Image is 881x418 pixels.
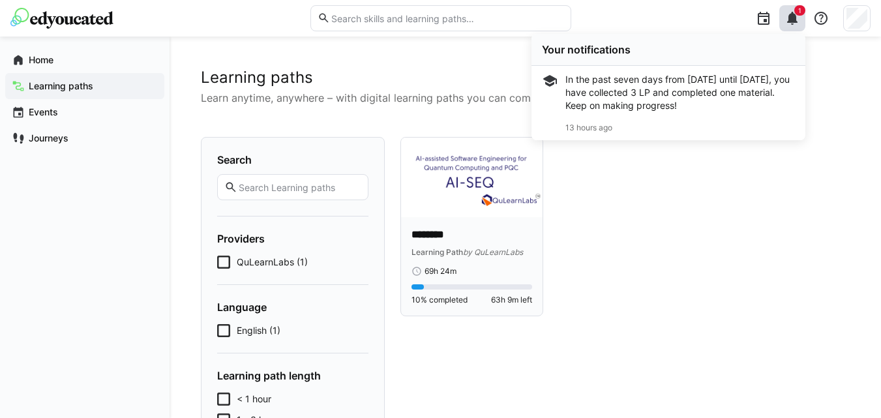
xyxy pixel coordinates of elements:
[201,90,850,106] p: Learn anytime, anywhere – with digital learning paths you can complete at your own pace.
[565,73,795,112] div: In the past seven days from [DATE] until [DATE], you have collected 3 LP and completed one materi...
[798,7,801,14] span: 1
[217,369,368,382] h4: Learning path length
[237,393,271,406] span: < 1 hour
[542,43,795,56] div: Your notifications
[237,181,361,193] input: Search Learning paths
[565,123,612,132] span: 13 hours ago
[411,247,463,257] span: Learning Path
[330,12,563,24] input: Search skills and learning paths…
[237,324,280,337] span: English (1)
[217,301,368,314] h4: Language
[217,153,368,166] h4: Search
[491,295,532,305] span: 63h 9m left
[217,232,368,245] h4: Providers
[411,295,468,305] span: 10% completed
[237,256,308,269] span: QuLearnLabs (1)
[463,247,523,257] span: by QuLearnLabs
[401,138,543,217] img: image
[201,68,850,87] h2: Learning paths
[425,266,456,276] span: 69h 24m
